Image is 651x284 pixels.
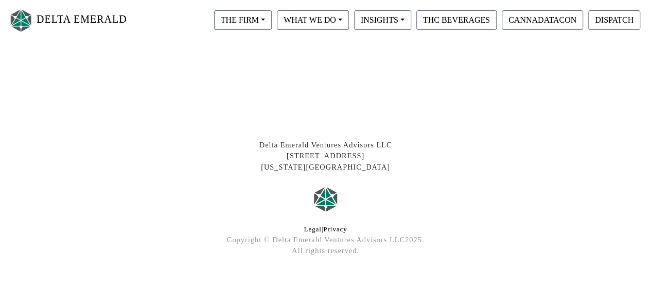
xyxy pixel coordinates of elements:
[214,10,272,30] button: THE FIRM
[277,10,349,30] button: WHAT WE DO
[414,15,499,24] a: THC BEVERAGES
[8,7,34,34] img: Logo
[8,4,127,37] a: DELTA EMERALD
[310,183,341,214] img: Logo
[40,140,611,173] div: Delta Emerald Ventures Advisors LLC [STREET_ADDRESS] [US_STATE][GEOGRAPHIC_DATA]
[40,225,611,235] div: |
[588,10,640,30] button: DISPATCH
[502,10,583,30] button: CANNADATACON
[40,257,611,262] div: At Delta Emerald Ventures, we lead in cannabis technology investing and industry insights, levera...
[304,226,322,233] a: Legal
[40,245,611,257] div: All rights reserved.
[416,10,497,30] button: THC BEVERAGES
[40,235,611,246] div: Copyright © Delta Emerald Ventures Advisors LLC 2025 .
[354,10,411,30] button: INSIGHTS
[499,15,586,24] a: CANNADATACON
[586,15,643,24] a: DISPATCH
[323,226,347,233] a: Privacy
